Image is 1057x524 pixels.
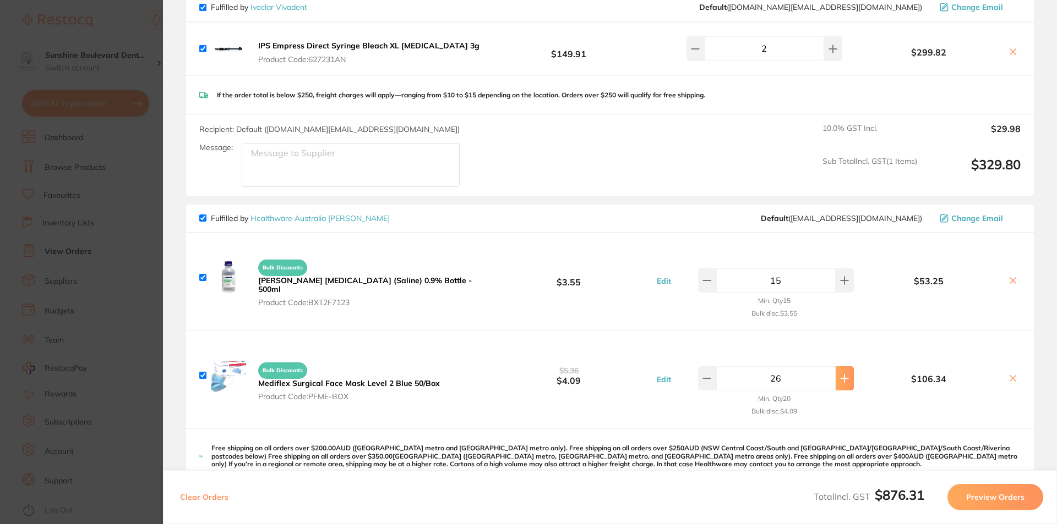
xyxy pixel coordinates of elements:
[255,41,483,64] button: IPS Empress Direct Syringe Bleach XL [MEDICAL_DATA] 3g Product Code:627231AN
[258,362,307,379] span: Bulk Discounts
[857,276,1001,286] b: $53.25
[177,484,232,510] button: Clear Orders
[653,276,674,286] button: Edit
[250,2,307,12] a: Ivoclar Vivadent
[211,358,246,393] img: NDQ2OWtoeA
[199,124,460,134] span: Recipient: Default ( [DOMAIN_NAME][EMAIL_ADDRESS][DOMAIN_NAME] )
[211,31,246,67] img: d2Rua3BrYg
[487,38,651,59] b: $149.91
[217,91,705,99] p: If the order total is below $250, freight charges will apply—ranging from $10 to $15 depending on...
[699,3,922,12] span: orders.au@ivoclar.com
[822,157,917,187] span: Sub Total Incl. GST ( 1 Items)
[559,366,579,376] span: $5.36
[857,47,1001,57] b: $299.82
[258,41,480,51] b: IPS Empress Direct Syringe Bleach XL [MEDICAL_DATA] 3g
[936,213,1021,223] button: Change Email
[258,298,483,307] span: Product Code: BXT2F7123
[699,2,727,12] b: Default
[255,255,487,307] button: Bulk Discounts [PERSON_NAME] [MEDICAL_DATA] (Saline) 0.9% Bottle - 500ml Product Code:BXT2F7123
[258,260,307,276] span: Bulk Discounts
[814,491,924,502] span: Total Incl. GST
[258,378,440,388] b: Mediflex Surgical Face Mask Level 2 Blue 50/Box
[761,214,922,223] span: info@healthwareaustralia.com.au
[258,392,440,401] span: Product Code: PFME-BOX
[822,124,917,148] span: 10.0 % GST Incl.
[255,357,443,401] button: Bulk Discounts Mediflex Surgical Face Mask Level 2 Blue 50/Box Product Code:PFME-BOX
[258,275,472,294] b: [PERSON_NAME] [MEDICAL_DATA] (Saline) 0.9% Bottle - 500ml
[653,374,674,384] button: Edit
[758,395,791,402] small: Min. Qty 20
[487,365,651,385] b: $4.09
[211,3,307,12] p: Fulfilled by
[936,2,1021,12] button: Change Email
[487,267,651,288] b: $3.55
[926,124,1021,148] output: $29.98
[761,213,788,223] b: Default
[211,260,246,295] img: bW1uMTYyMg
[926,157,1021,187] output: $329.80
[250,213,390,223] a: Healthware Australia [PERSON_NAME]
[199,143,233,152] label: Message:
[758,297,791,305] small: Min. Qty 15
[751,407,797,415] small: Bulk disc. $4.09
[211,214,390,223] p: Fulfilled by
[947,484,1043,510] button: Preview Orders
[875,487,924,503] b: $876.31
[751,310,797,317] small: Bulk disc. $3.55
[951,214,1003,223] span: Change Email
[211,444,1021,468] p: Free shipping on all orders over $200.00AUD ([GEOGRAPHIC_DATA] metro and [GEOGRAPHIC_DATA] metro ...
[951,3,1003,12] span: Change Email
[258,55,480,64] span: Product Code: 627231AN
[857,374,1001,384] b: $106.34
